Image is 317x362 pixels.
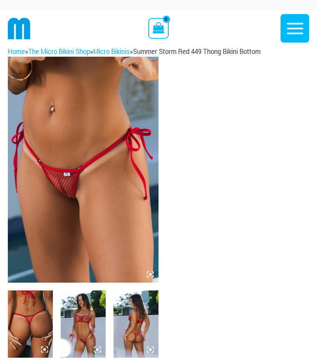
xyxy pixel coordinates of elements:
[148,18,168,38] a: View Shopping Cart, empty
[61,290,106,358] img: Summer Storm Red 332 Crop Top 449 Thong
[8,17,31,40] img: cropped mm emblem
[133,47,261,56] span: Summer Storm Red 449 Thong Bikini Bottom
[93,47,130,56] a: Micro Bikinis
[8,57,158,283] img: Summer Storm Red 449 Thong
[28,47,90,56] a: The Micro Bikini Shop
[8,47,25,56] a: Home
[8,47,261,56] span: » » »
[8,290,53,358] img: Summer Storm Red 449 Thong
[113,290,158,358] img: Summer Storm Red 332 Crop Top 449 Thong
